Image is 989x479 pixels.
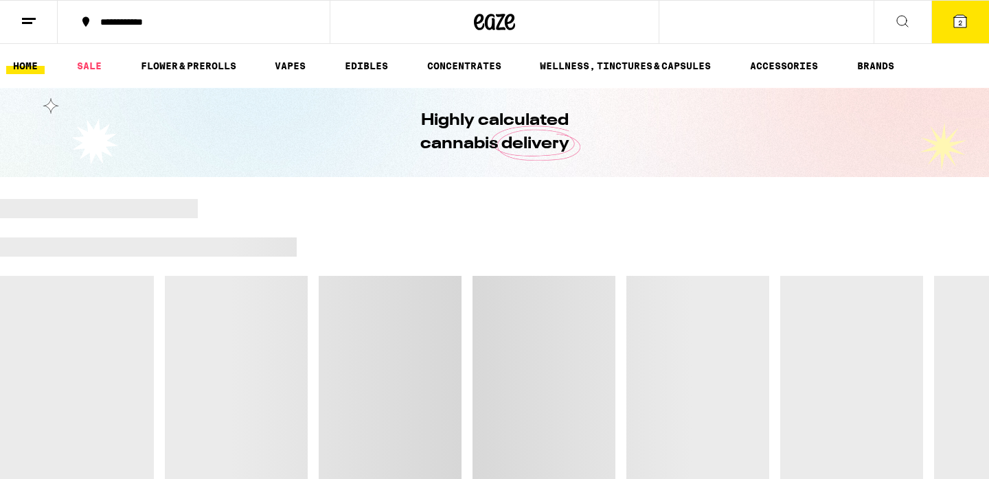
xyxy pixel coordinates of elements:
[268,58,312,74] a: VAPES
[338,58,395,74] a: EDIBLES
[743,58,825,74] a: ACCESSORIES
[70,58,109,74] a: SALE
[850,58,901,74] a: BRANDS
[381,109,608,156] h1: Highly calculated cannabis delivery
[931,1,989,43] button: 2
[958,19,962,27] span: 2
[134,58,243,74] a: FLOWER & PREROLLS
[6,58,45,74] a: HOME
[533,58,718,74] a: WELLNESS, TINCTURES & CAPSULES
[420,58,508,74] a: CONCENTRATES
